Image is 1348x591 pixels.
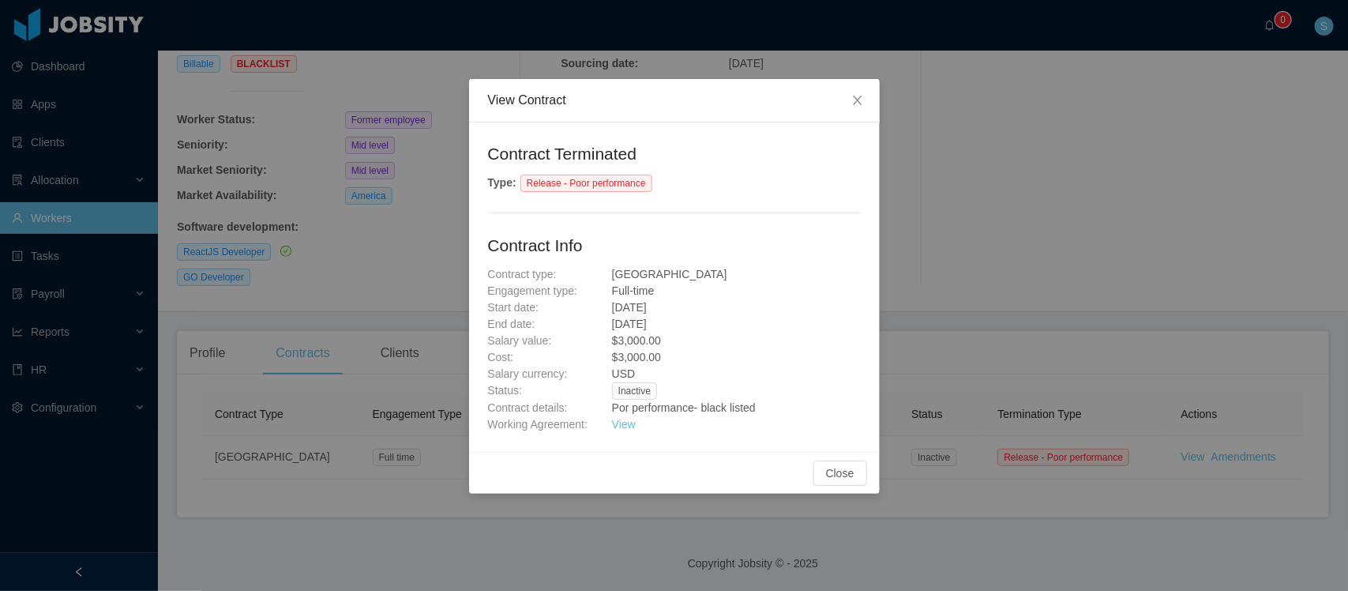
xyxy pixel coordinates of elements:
span: Salary value: [488,334,552,347]
span: End date: [488,318,535,330]
h2: Contract Info [488,233,861,258]
span: Inactive [612,382,657,400]
span: [DATE] [612,318,647,330]
span: Full-time [612,284,655,297]
span: [DATE] [612,301,647,314]
i: icon: close [851,94,864,107]
span: Working Agreement: [488,418,588,431]
strong: Type : [488,176,516,189]
span: Por performance- black listed [612,401,756,414]
a: View [612,418,636,431]
span: USD [612,367,636,380]
span: Contract details: [488,401,568,414]
button: Close [835,79,880,123]
div: View Contract [488,92,861,109]
span: $3,000.00 [612,334,661,347]
span: Cost: [488,351,514,363]
span: Start date: [488,301,539,314]
span: Release - Poor performance [520,175,652,192]
span: Engagement type: [488,284,578,297]
h2: Contract Terminated [488,141,861,167]
span: [GEOGRAPHIC_DATA] [612,268,727,280]
span: Contract type: [488,268,557,280]
button: Close [813,461,867,486]
span: Salary currency: [488,367,568,380]
span: $3,000.00 [612,351,661,363]
span: Status: [488,384,523,397]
